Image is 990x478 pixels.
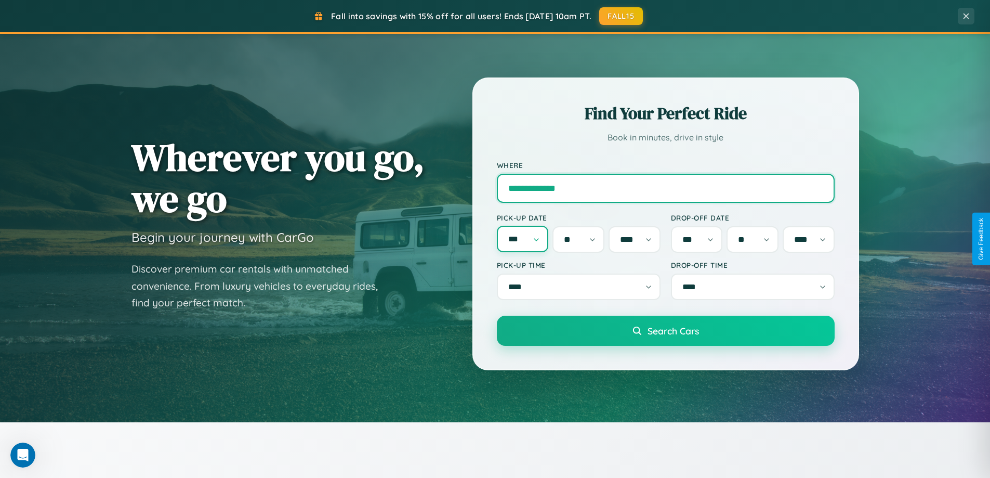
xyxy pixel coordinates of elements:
[978,218,985,260] div: Give Feedback
[131,229,314,245] h3: Begin your journey with CarGo
[671,261,835,269] label: Drop-off Time
[131,261,391,312] p: Discover premium car rentals with unmatched convenience. From luxury vehicles to everyday rides, ...
[497,161,835,170] label: Where
[497,130,835,145] p: Book in minutes, drive in style
[497,316,835,346] button: Search Cars
[599,7,643,25] button: FALL15
[497,102,835,125] h2: Find Your Perfect Ride
[497,213,661,222] label: Pick-up Date
[131,137,425,219] h1: Wherever you go, we go
[10,443,35,468] iframe: Intercom live chat
[497,261,661,269] label: Pick-up Time
[648,325,699,337] span: Search Cars
[331,11,591,21] span: Fall into savings with 15% off for all users! Ends [DATE] 10am PT.
[671,213,835,222] label: Drop-off Date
